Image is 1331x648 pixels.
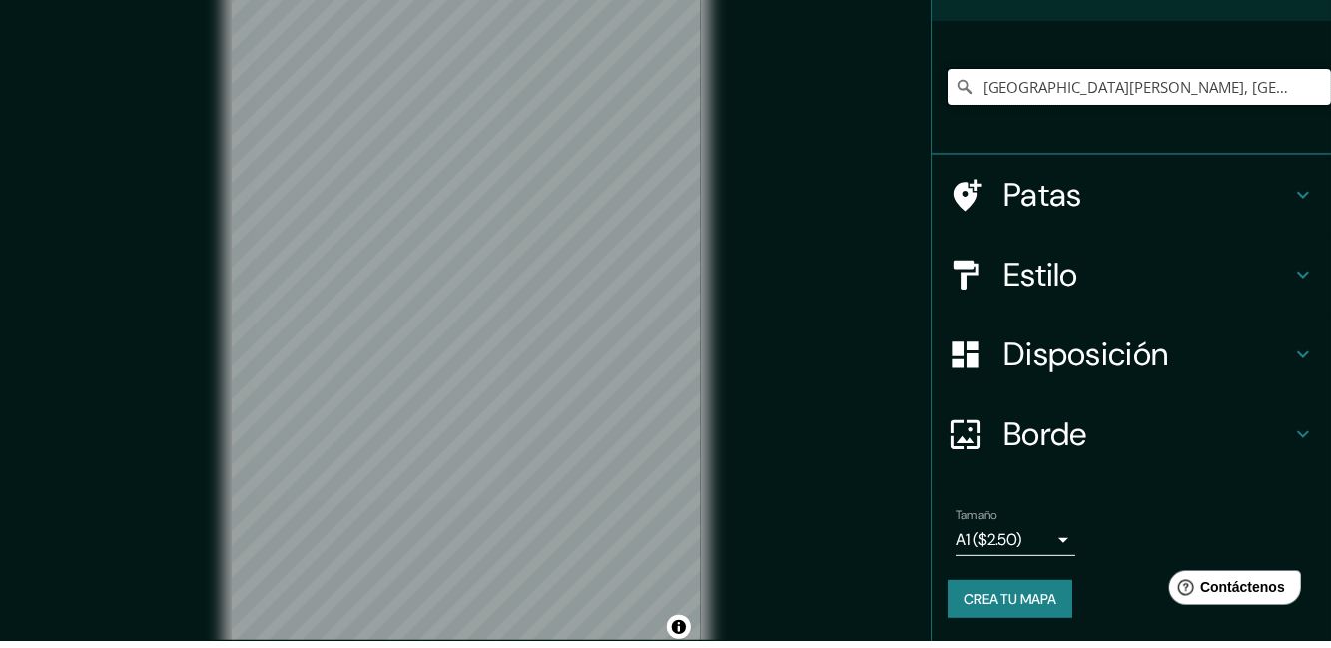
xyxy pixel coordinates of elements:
button: Activar o desactivar atribución [667,622,691,646]
font: Disposición [1003,340,1168,382]
div: Estilo [932,242,1331,322]
button: Crea tu mapa [948,587,1072,625]
font: Borde [1003,420,1087,462]
input: Elige tu ciudad o zona [948,76,1331,112]
div: Borde [932,401,1331,481]
div: A1 ($2.50) [956,531,1075,563]
font: A1 ($2.50) [956,536,1021,557]
font: Tamaño [956,514,997,530]
font: Estilo [1003,261,1078,303]
iframe: Lanzador de widgets de ayuda [1153,570,1309,626]
div: Disposición [932,322,1331,401]
font: Crea tu mapa [964,597,1056,615]
div: Patas [932,162,1331,242]
font: Patas [1003,181,1082,223]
